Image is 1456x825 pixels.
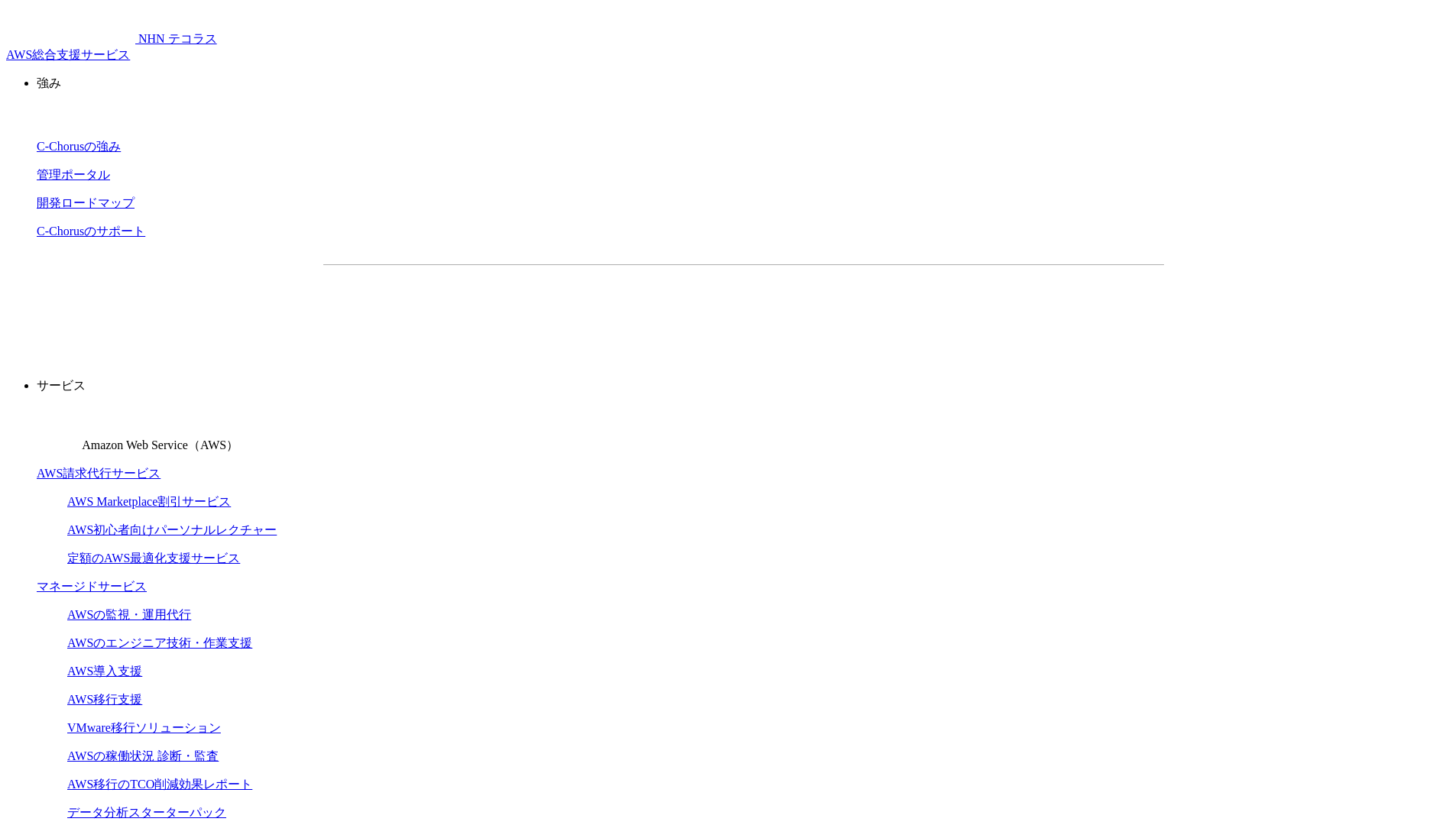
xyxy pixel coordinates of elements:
a: まずは相談する [751,290,997,328]
span: Amazon Web Service（AWS） [82,438,238,451]
a: 定額のAWS最適化支援サービス [67,552,240,565]
a: AWSのエンジニア技術・作業支援 [67,636,252,649]
a: AWSの稼働状況 診断・監査 [67,749,219,762]
a: 管理ポータル [37,168,110,181]
a: データ分析スターターパック [67,806,226,819]
a: AWS Marketplace割引サービス [67,495,231,508]
a: AWS移行支援 [67,693,142,706]
a: 開発ロードマップ [37,196,135,209]
a: VMware移行ソリューション [67,721,221,734]
a: AWSの監視・運用代行 [67,608,191,621]
img: Amazon Web Service（AWS） [37,406,79,449]
a: AWS総合支援サービス C-Chorus NHN テコラスAWS総合支援サービス [6,32,217,61]
a: AWS初心者向けパーソナルレクチャー [67,523,277,536]
a: 資料を請求する [490,290,736,328]
a: AWS移行のTCO削減効果レポート [67,778,252,791]
p: サービス [37,378,1450,394]
a: マネージドサービス [37,580,147,593]
a: C-Chorusのサポート [37,225,145,238]
a: AWS導入支援 [67,665,142,678]
a: C-Chorusの強み [37,140,121,153]
img: AWS総合支援サービス C-Chorus [6,6,135,43]
a: AWS請求代行サービス [37,467,161,480]
p: 強み [37,76,1450,92]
